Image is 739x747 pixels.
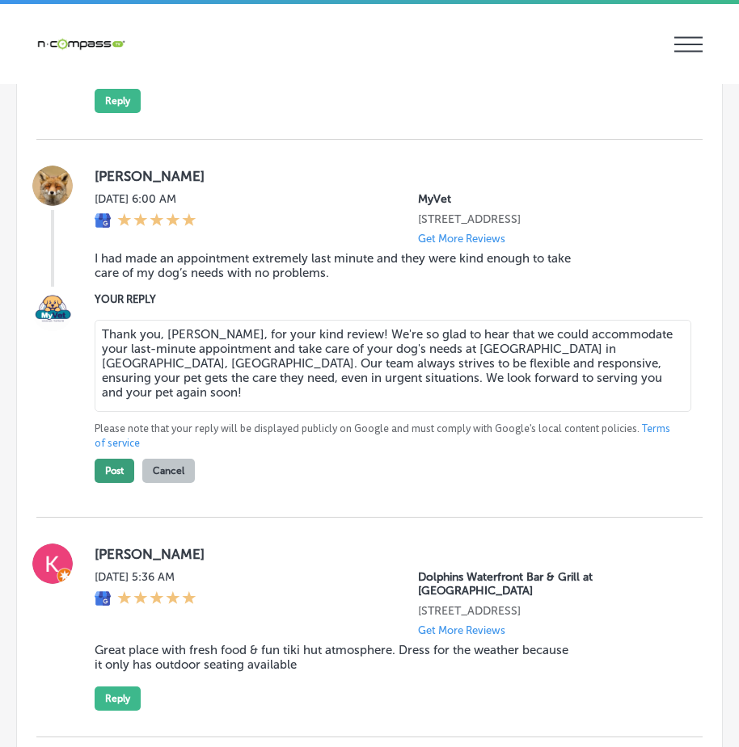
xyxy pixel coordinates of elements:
label: [PERSON_NAME] [95,546,677,562]
label: [PERSON_NAME] [95,168,677,184]
img: 660ab0bf-5cc7-4cb8-ba1c-48b5ae0f18e60NCTV_CLogo_TV_Black_-500x88.png [36,36,125,52]
p: Get More Reviews [418,624,505,636]
div: 5 Stars [117,590,196,608]
a: Terms of service [95,422,670,451]
button: Post [95,459,134,483]
button: Cancel [142,459,195,483]
p: 620 Grassfield Pkwy Suite 150 [418,212,677,226]
label: [DATE] 6:00 AM [95,192,196,206]
textarea: Thank you, [PERSON_NAME], for your kind review! We're so glad to hear that we could accommodate y... [95,320,691,412]
label: [DATE] 5:36 AM [95,570,196,584]
img: Image [32,291,73,331]
button: Reply [95,686,141,711]
p: Dolphins Waterfront Bar & Grill at Cape Crossing [418,570,677,598]
blockquote: I had made an appointment extremely last minute and they were kind enough to take care of my dog’... [95,251,575,280]
button: Reply [95,89,141,113]
p: 310 Lagoon Way [418,604,677,618]
blockquote: Great place with fresh food & fun tiki hut atmosphere. Dress for the weather because it only has ... [95,643,575,672]
div: 5 Stars [117,212,196,230]
p: MyVet [418,192,677,206]
p: Get More Reviews [418,233,505,245]
label: YOUR REPLY [95,293,677,305]
p: Please note that your reply will be displayed publicly on Google and must comply with Google's lo... [95,422,677,451]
